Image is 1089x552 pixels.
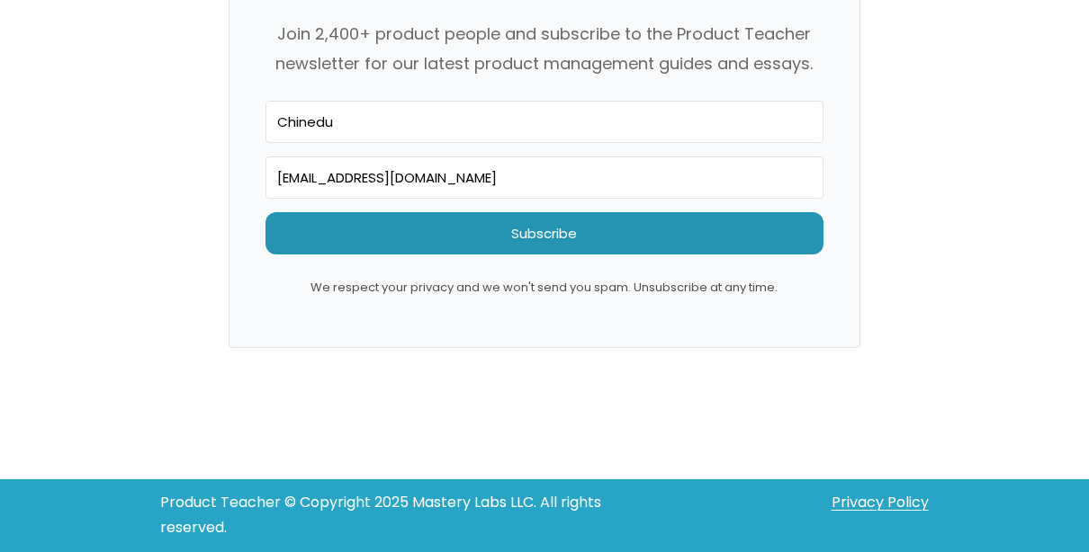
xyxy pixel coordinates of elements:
a: Privacy Policy [832,490,929,516]
input: First Name [265,101,823,143]
button: Subscribe [265,212,823,254]
p: We respect your privacy and we won't send you spam. Unsubscribe at any time. [265,277,823,298]
p: Join 2,400+ product people and subscribe to the Product Teacher newsletter for our latest product... [265,20,823,78]
p: Product Teacher © Copyright 2025 Mastery Labs LLC. All rights reserved. [160,490,661,542]
input: Email Address [265,156,823,199]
